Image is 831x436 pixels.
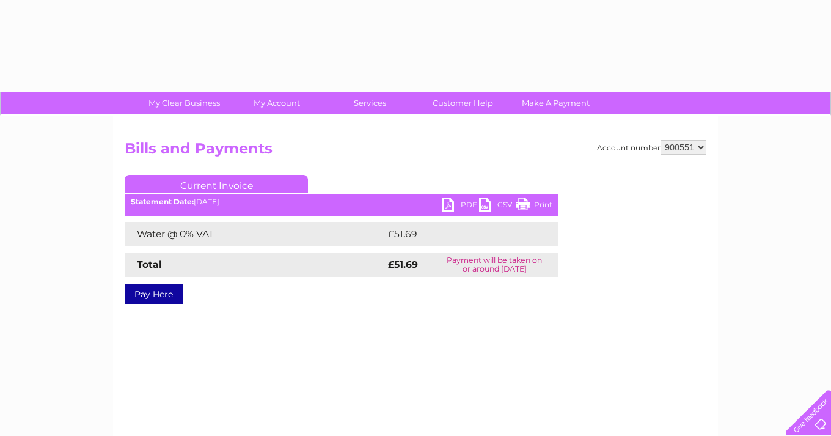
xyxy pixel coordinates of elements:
a: Current Invoice [125,175,308,193]
a: Print [516,198,552,215]
a: My Clear Business [134,92,235,114]
a: Customer Help [412,92,513,114]
a: PDF [442,198,479,215]
a: Pay Here [125,284,183,304]
td: £51.69 [385,222,533,246]
a: Make A Payment [505,92,606,114]
td: Payment will be taken on or around [DATE] [430,253,558,277]
div: Account number [597,140,706,155]
a: Services [320,92,420,114]
a: My Account [227,92,328,114]
strong: £51.69 [388,259,418,270]
div: [DATE] [125,198,558,206]
strong: Total [137,259,162,270]
td: Water @ 0% VAT [125,222,385,246]
a: CSV [479,198,516,215]
h2: Bills and Payments [125,140,706,163]
b: Statement Date: [131,197,194,206]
